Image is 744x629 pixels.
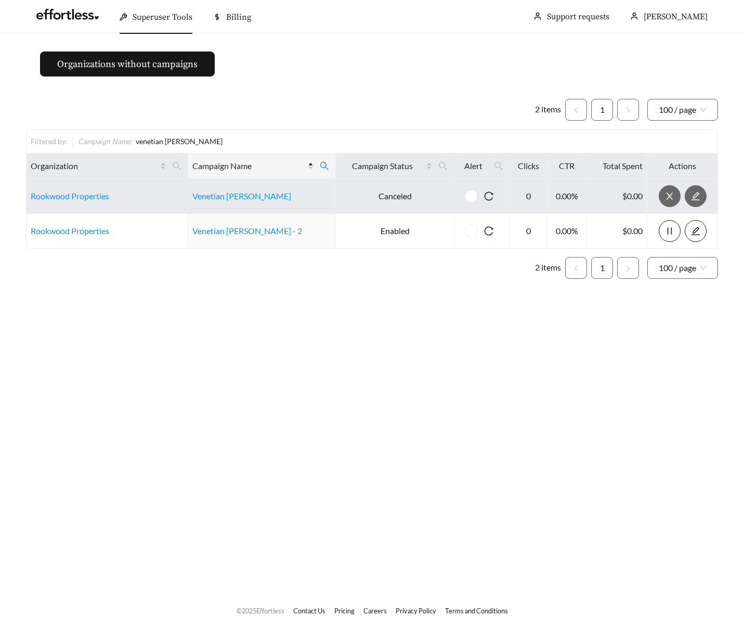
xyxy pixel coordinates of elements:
[625,265,631,272] span: right
[316,158,333,174] span: search
[494,161,503,171] span: search
[586,179,647,214] td: $0.00
[586,214,647,249] td: $0.00
[586,153,647,179] th: Total Spent
[237,607,284,615] span: © 2025 Effortless
[78,137,133,146] span: Campaign Name :
[535,257,561,279] li: 2 items
[31,191,109,201] a: Rookwood Properties
[685,185,707,207] button: edit
[647,99,718,121] div: Page Size
[336,179,454,214] td: Canceled
[644,11,708,22] span: [PERSON_NAME]
[396,607,436,615] a: Privacy Policy
[459,160,488,172] span: Alert
[573,265,579,272] span: left
[617,257,639,279] li: Next Page
[510,179,547,214] td: 0
[226,12,251,22] span: Billing
[685,220,707,242] button: edit
[320,161,329,171] span: search
[659,99,707,120] span: 100 / page
[334,607,355,615] a: Pricing
[573,107,579,113] span: left
[565,257,587,279] button: left
[133,12,192,22] span: Superuser Tools
[547,11,609,22] a: Support requests
[31,160,158,172] span: Organization
[592,258,612,278] a: 1
[168,158,186,174] span: search
[659,258,707,278] span: 100 / page
[685,226,706,236] span: edit
[136,137,223,146] span: venetian [PERSON_NAME]
[565,257,587,279] li: Previous Page
[478,191,500,201] span: reload
[685,226,707,236] a: edit
[617,99,639,121] li: Next Page
[659,226,680,236] span: pause
[192,160,306,172] span: Campaign Name
[490,158,507,174] span: search
[565,99,587,121] button: left
[592,99,612,120] a: 1
[547,179,586,214] td: 0.00%
[617,99,639,121] button: right
[478,226,500,236] span: reload
[478,185,500,207] button: reload
[363,607,387,615] a: Careers
[40,52,215,76] button: Organizations without campaigns
[478,220,500,242] button: reload
[510,214,547,249] td: 0
[31,136,72,147] div: Filtered by:
[625,107,631,113] span: right
[685,191,707,201] a: edit
[547,153,586,179] th: CTR
[647,257,718,279] div: Page Size
[293,607,325,615] a: Contact Us
[547,214,586,249] td: 0.00%
[192,191,291,201] a: Venetian [PERSON_NAME]
[340,160,424,172] span: Campaign Status
[591,99,613,121] li: 1
[591,257,613,279] li: 1
[438,161,448,171] span: search
[617,257,639,279] button: right
[57,57,198,71] span: Organizations without campaigns
[535,99,561,121] li: 2 items
[565,99,587,121] li: Previous Page
[510,153,547,179] th: Clicks
[172,161,181,171] span: search
[659,220,681,242] button: pause
[434,158,452,174] span: search
[31,226,109,236] a: Rookwood Properties
[336,214,454,249] td: Enabled
[192,226,302,236] a: Venetian [PERSON_NAME] - 2
[647,153,718,179] th: Actions
[445,607,508,615] a: Terms and Conditions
